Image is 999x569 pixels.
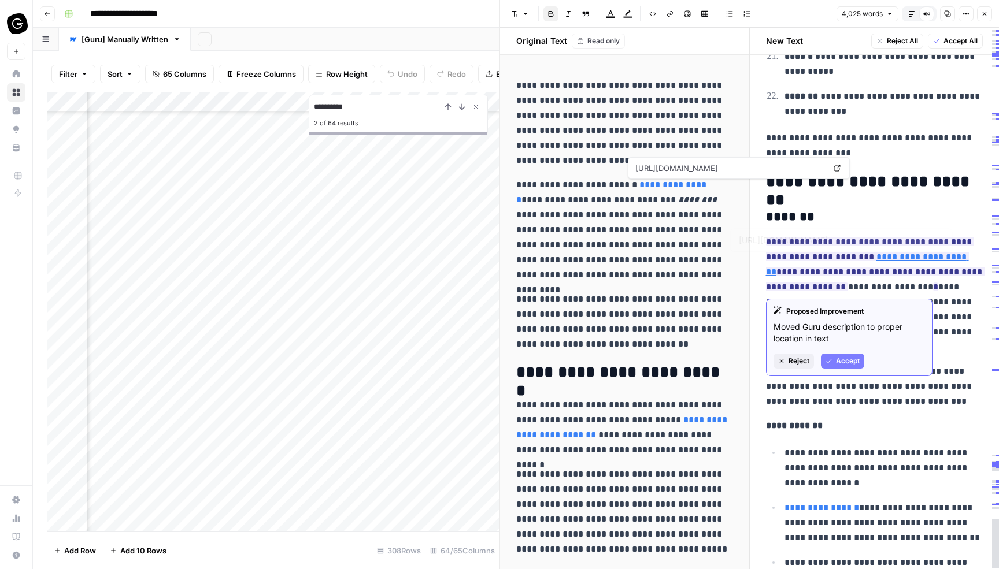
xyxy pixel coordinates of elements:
[842,9,883,19] span: 4,025 words
[455,100,469,114] button: Next Result
[308,65,375,83] button: Row Height
[425,541,499,560] div: 64/65 Columns
[51,65,95,83] button: Filter
[47,541,103,560] button: Add Row
[145,65,214,83] button: 65 Columns
[633,158,827,178] span: [URL][DOMAIN_NAME]
[59,28,191,51] a: [Guru] Manually Written
[7,509,25,527] a: Usage
[7,490,25,509] a: Settings
[7,9,25,38] button: Workspace: Guru
[108,68,123,80] span: Sort
[7,13,28,34] img: Guru Logo
[59,68,77,80] span: Filter
[7,139,25,157] a: Your Data
[64,545,96,556] span: Add Row
[871,34,923,49] button: Reject All
[219,65,304,83] button: Freeze Columns
[103,541,173,560] button: Add 10 Rows
[587,36,620,46] span: Read only
[478,65,545,83] button: Export CSV
[314,116,483,130] div: 2 of 64 results
[236,68,296,80] span: Freeze Columns
[326,68,368,80] span: Row Height
[7,527,25,546] a: Learning Hub
[82,34,168,45] div: [Guru] Manually Written
[398,68,417,80] span: Undo
[441,100,455,114] button: Previous Result
[120,545,166,556] span: Add 10 Rows
[430,65,473,83] button: Redo
[7,102,25,120] a: Insights
[943,36,978,46] span: Accept All
[7,83,25,102] a: Browse
[766,35,803,47] h2: New Text
[447,68,466,80] span: Redo
[163,68,206,80] span: 65 Columns
[469,100,483,114] button: Close Search
[887,36,918,46] span: Reject All
[372,541,425,560] div: 308 Rows
[100,65,140,83] button: Sort
[928,34,983,49] button: Accept All
[837,6,898,21] button: 4,025 words
[7,65,25,83] a: Home
[380,65,425,83] button: Undo
[509,35,567,47] h2: Original Text
[7,546,25,564] button: Help + Support
[7,120,25,139] a: Opportunities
